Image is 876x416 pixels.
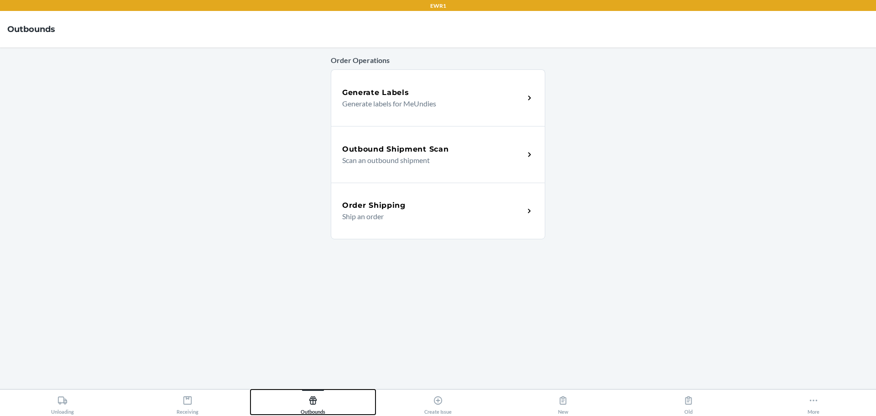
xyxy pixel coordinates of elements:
[177,392,198,415] div: Receiving
[751,390,876,415] button: More
[250,390,375,415] button: Outbounds
[501,390,626,415] button: New
[342,211,517,222] p: Ship an order
[331,126,545,183] a: Outbound Shipment ScanScan an outbound shipment
[342,144,448,155] h5: Outbound Shipment Scan
[342,200,406,211] h5: Order Shipping
[51,392,74,415] div: Unloading
[424,392,452,415] div: Create Issue
[430,2,446,10] p: EWR1
[683,392,693,415] div: Old
[626,390,751,415] button: Old
[558,392,568,415] div: New
[342,155,517,166] p: Scan an outbound shipment
[301,392,325,415] div: Outbounds
[342,87,409,98] h5: Generate Labels
[331,69,545,126] a: Generate LabelsGenerate labels for MeUndies
[7,23,55,35] h4: Outbounds
[375,390,501,415] button: Create Issue
[342,98,517,109] p: Generate labels for MeUndies
[125,390,250,415] button: Receiving
[808,392,819,415] div: More
[331,55,545,66] p: Order Operations
[331,183,545,239] a: Order ShippingShip an order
